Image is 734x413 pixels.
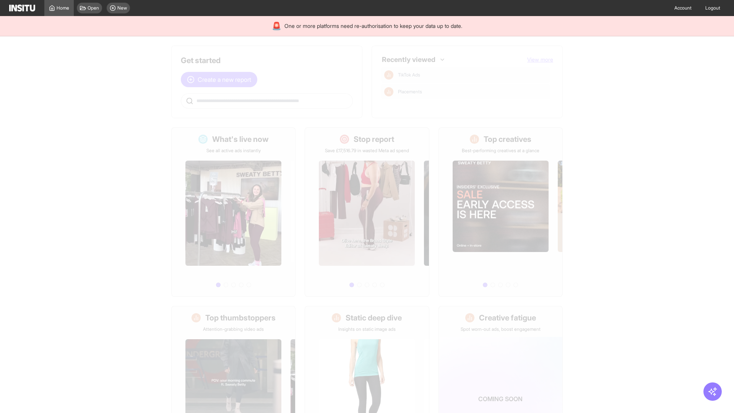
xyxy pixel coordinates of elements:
img: Logo [9,5,35,11]
div: 🚨 [272,21,281,31]
span: Open [88,5,99,11]
span: New [117,5,127,11]
span: One or more platforms need re-authorisation to keep your data up to date. [284,22,462,30]
span: Home [57,5,69,11]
